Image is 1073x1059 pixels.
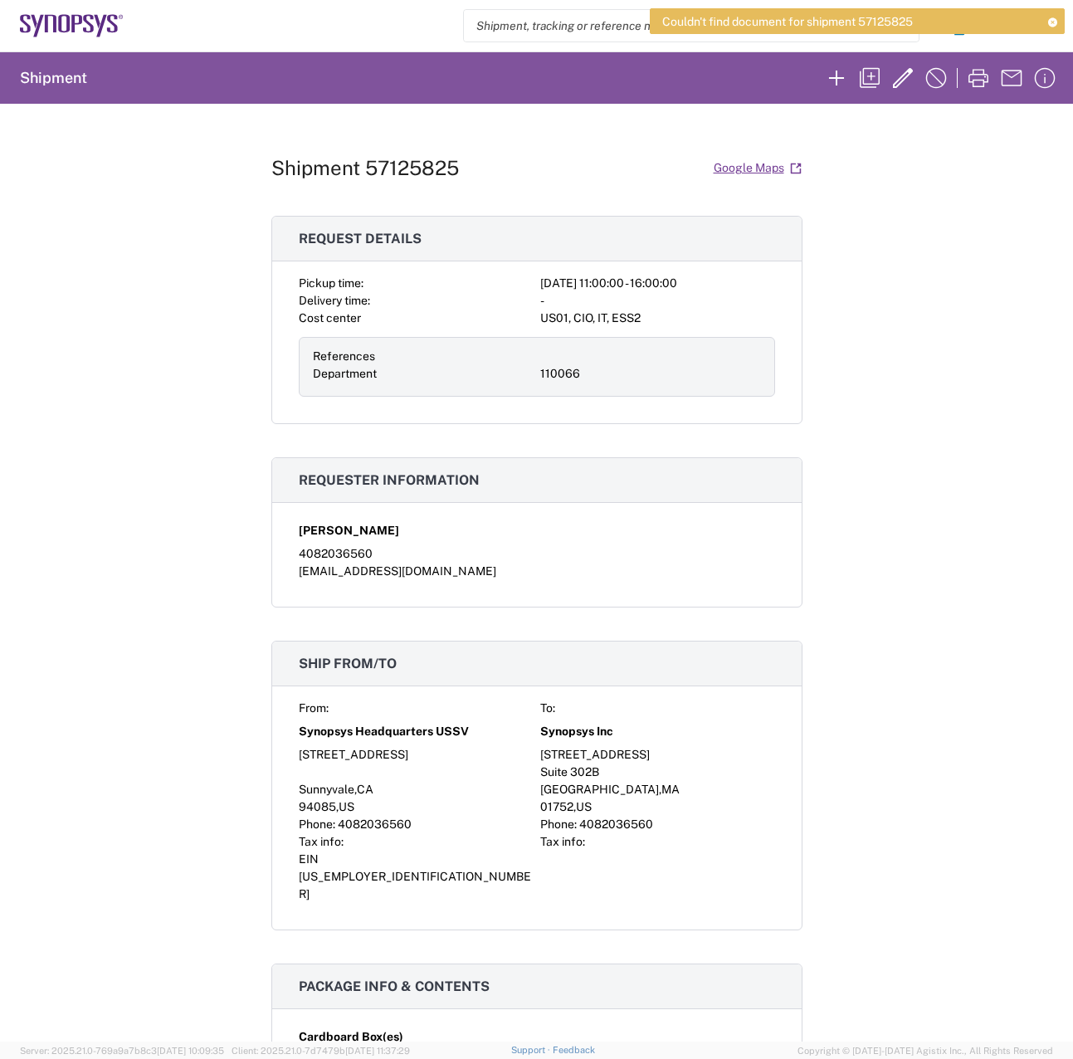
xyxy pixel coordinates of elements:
span: Phone: [540,817,577,831]
span: Request details [299,231,422,246]
span: Tax info: [540,835,585,848]
span: Synopsys Inc [540,723,613,740]
span: References [313,349,375,363]
span: 4082036560 [579,817,653,831]
span: [DATE] 10:09:35 [157,1046,224,1056]
a: Google Maps [713,154,802,183]
div: US01, CIO, IT, ESS2 [540,310,775,327]
span: Sunnyvale [299,783,354,796]
span: Server: 2025.21.0-769a9a7b8c3 [20,1046,224,1056]
span: Phone: [299,817,335,831]
span: Cost center [299,311,361,325]
span: Cardboard Box(es) [299,1028,403,1046]
div: [EMAIL_ADDRESS][DOMAIN_NAME] [299,563,775,580]
input: Shipment, tracking or reference number [464,10,894,41]
span: Ship from/to [299,656,397,671]
div: [DATE] 11:00:00 - 16:00:00 [540,275,775,292]
span: , [336,800,339,813]
span: Requester information [299,472,480,488]
div: 110066 [540,365,761,383]
span: , [659,783,661,796]
span: To: [540,701,555,715]
span: US [576,800,592,813]
span: 94085 [299,800,336,813]
div: [STREET_ADDRESS] [299,746,534,764]
span: US [339,800,354,813]
div: 4082036560 [299,545,775,563]
a: Support [511,1045,553,1055]
span: , [573,800,576,813]
span: Pickup time: [299,276,363,290]
span: 01752 [540,800,573,813]
span: [US_EMPLOYER_IDENTIFICATION_NUMBER] [299,870,531,900]
span: CA [357,783,373,796]
span: Package info & contents [299,978,490,994]
span: Delivery time: [299,294,370,307]
div: - [540,292,775,310]
a: Feedback [553,1045,595,1055]
h1: Shipment 57125825 [271,156,459,180]
span: [PERSON_NAME] [299,522,399,539]
span: , [354,783,357,796]
span: Tax info: [299,835,344,848]
span: Client: 2025.21.0-7d7479b [232,1046,410,1056]
span: MA [661,783,680,796]
div: Suite 302B [540,764,775,781]
span: [GEOGRAPHIC_DATA] [540,783,659,796]
span: Couldn't find document for shipment 57125825 [662,14,913,29]
span: [DATE] 11:37:29 [345,1046,410,1056]
span: Synopsys Headquarters USSV [299,723,469,740]
span: EIN [299,852,319,866]
div: Department [313,365,534,383]
div: [STREET_ADDRESS] [540,746,775,764]
h2: Shipment [20,68,87,88]
span: Copyright © [DATE]-[DATE] Agistix Inc., All Rights Reserved [797,1043,1053,1058]
span: 4082036560 [338,817,412,831]
span: From: [299,701,329,715]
